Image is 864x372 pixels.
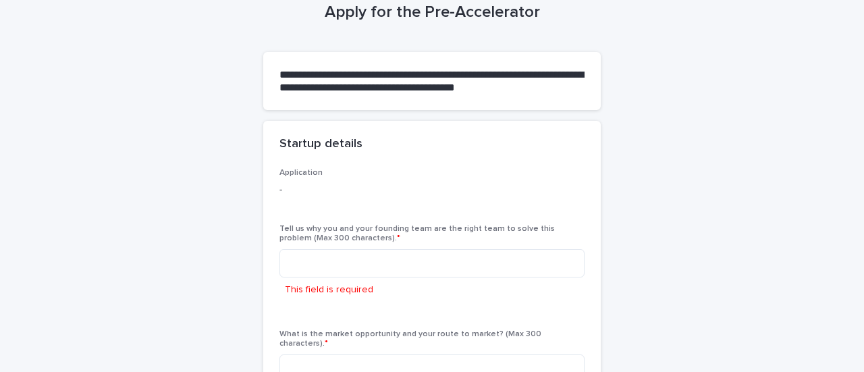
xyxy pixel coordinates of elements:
[279,183,585,197] p: -
[279,330,541,348] span: What is the market opportunity and your route to market? (Max 300 characters).
[263,3,601,22] h1: Apply for the Pre-Accelerator
[279,169,323,177] span: Application
[285,283,373,297] p: This field is required
[279,225,555,242] span: Tell us why you and your founding team are the right team to solve this problem (Max 300 characte...
[279,137,362,152] h2: Startup details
